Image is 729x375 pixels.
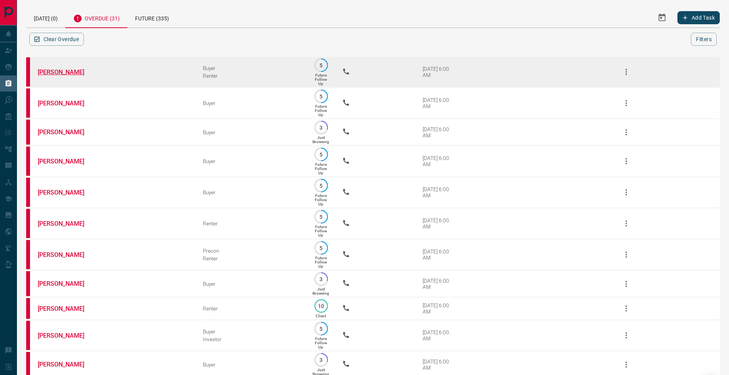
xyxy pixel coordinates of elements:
[318,62,324,68] p: 5
[315,73,327,86] p: Future Follow Up
[315,104,327,117] p: Future Follow Up
[203,281,300,287] div: Buyer
[423,217,455,230] div: [DATE] 6:00 AM
[38,100,95,107] a: [PERSON_NAME]
[423,126,455,138] div: [DATE] 6:00 AM
[315,256,327,268] p: Future Follow Up
[203,328,300,335] div: Buyer
[318,245,324,251] p: 5
[313,135,329,144] p: Just Browsing
[26,8,65,27] div: [DATE] (0)
[691,33,717,46] button: Filters
[423,186,455,198] div: [DATE] 6:00 AM
[26,147,30,176] div: property.ca
[203,100,300,106] div: Buyer
[677,11,720,24] button: Add Task
[26,178,30,207] div: property.ca
[26,298,30,319] div: property.ca
[315,193,327,206] p: Future Follow Up
[315,225,327,237] p: Future Follow Up
[38,332,95,339] a: [PERSON_NAME]
[318,125,324,130] p: 3
[653,8,671,27] button: Select Date Range
[38,128,95,136] a: [PERSON_NAME]
[423,248,455,261] div: [DATE] 6:00 AM
[423,278,455,290] div: [DATE] 6:00 AM
[26,321,30,350] div: property.ca
[318,183,324,188] p: 5
[318,303,324,309] p: 10
[65,8,127,28] div: Overdue (31)
[26,88,30,118] div: property.ca
[203,362,300,368] div: Buyer
[315,337,327,349] p: Future Follow Up
[26,240,30,269] div: property.ca
[203,220,300,227] div: Renter
[318,276,324,282] p: 3
[38,68,95,76] a: [PERSON_NAME]
[316,314,326,318] p: Client
[26,120,30,145] div: property.ca
[26,57,30,87] div: property.ca
[203,65,300,71] div: Buyer
[203,255,300,262] div: Renter
[38,220,95,227] a: [PERSON_NAME]
[26,271,30,296] div: property.ca
[423,358,455,371] div: [DATE] 6:00 AM
[26,209,30,238] div: property.ca
[423,97,455,109] div: [DATE] 6:00 AM
[318,152,324,157] p: 5
[38,158,95,165] a: [PERSON_NAME]
[315,162,327,175] p: Future Follow Up
[38,361,95,368] a: [PERSON_NAME]
[313,287,329,295] p: Just Browsing
[423,302,455,315] div: [DATE] 6:00 AM
[29,33,84,46] button: Clear Overdue
[38,189,95,196] a: [PERSON_NAME]
[203,73,300,79] div: Renter
[38,280,95,287] a: [PERSON_NAME]
[318,214,324,220] p: 5
[203,248,300,254] div: Precon
[423,155,455,167] div: [DATE] 6:00 AM
[423,329,455,342] div: [DATE] 6:00 AM
[318,357,324,363] p: 3
[203,305,300,312] div: Renter
[318,326,324,332] p: 5
[38,305,95,312] a: [PERSON_NAME]
[203,189,300,195] div: Buyer
[318,93,324,99] p: 5
[203,158,300,164] div: Buyer
[203,336,300,342] div: Investor
[423,66,455,78] div: [DATE] 6:00 AM
[38,251,95,258] a: [PERSON_NAME]
[203,129,300,135] div: Buyer
[127,8,177,27] div: Future (335)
